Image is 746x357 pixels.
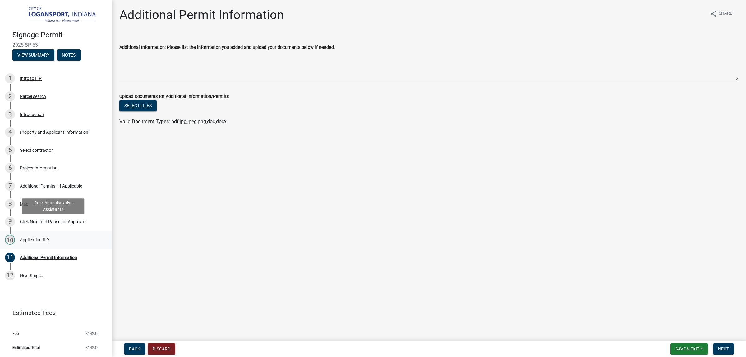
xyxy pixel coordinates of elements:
div: 5 [5,145,15,155]
div: Parcel search [20,94,46,99]
h4: Signage Permit [12,30,107,39]
button: shareShare [705,7,737,20]
div: Select contractor [20,148,53,152]
div: Property and Applicant Information [20,130,88,134]
div: Click Next and Pause for Approval [20,220,85,224]
span: Back [129,346,140,351]
span: $142.00 [85,345,99,350]
div: 10 [5,235,15,245]
div: 6 [5,163,15,173]
div: 2 [5,91,15,101]
div: 11 [5,253,15,262]
button: Notes [57,49,81,61]
div: 8 [5,199,15,209]
button: View Summary [12,49,54,61]
span: Valid Document Types: pdf,jpg,jpeg,png,doc,docx [119,118,227,124]
a: Estimated Fees [5,307,102,319]
div: 12 [5,271,15,280]
div: 9 [5,217,15,227]
button: Back [124,343,145,355]
span: Estimated Total [12,345,40,350]
button: Select files [119,100,157,111]
div: 7 [5,181,15,191]
h1: Additional Permit Information [119,7,284,22]
div: 1 [5,73,15,83]
div: 3 [5,109,15,119]
div: Additional Permit Information [20,255,77,260]
span: Share [719,10,732,17]
div: Project Information [20,166,58,170]
wm-modal-confirm: Summary [12,53,54,58]
i: share [710,10,717,17]
span: Save & Exit [675,346,699,351]
label: Upload Documents for Additional Information/Permits [119,95,229,99]
span: Fee [12,331,19,336]
div: Application ILP [20,238,49,242]
button: Save & Exit [670,343,708,355]
span: Next [718,346,729,351]
div: 4 [5,127,15,137]
button: Next [713,343,734,355]
div: Role: Administrative Assistants [22,198,84,214]
div: Additional Permits - If Applicable [20,184,82,188]
div: Map [20,202,29,206]
wm-modal-confirm: Notes [57,53,81,58]
span: $142.00 [85,331,99,336]
button: Discard [148,343,175,355]
label: Additional Information: Please list the information you added and upload your documents below if ... [119,45,335,50]
span: 2025-SP-53 [12,42,99,48]
div: Intro to ILP [20,76,42,81]
div: Introduction [20,112,44,117]
img: City of Logansport, Indiana [12,7,102,24]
